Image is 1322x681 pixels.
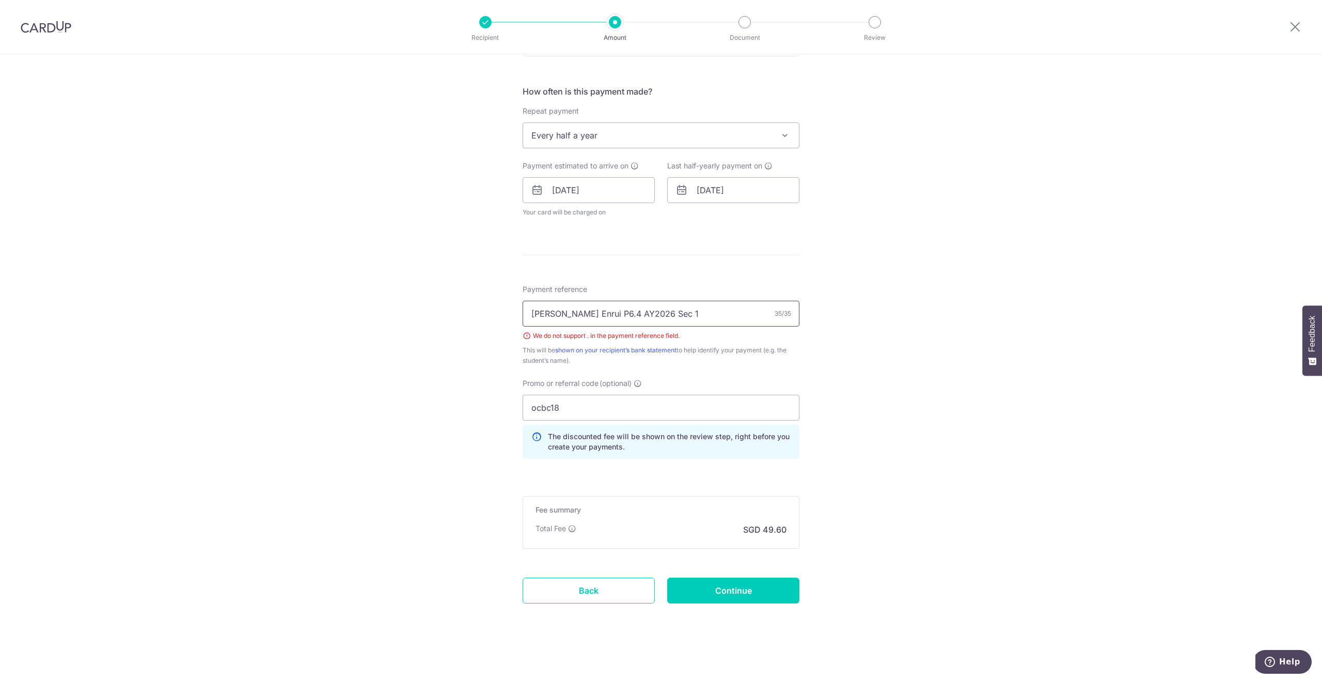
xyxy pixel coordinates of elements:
[1302,305,1322,376] button: Feedback - Show survey
[577,33,653,43] p: Amount
[1308,316,1317,352] span: Feedback
[523,331,799,341] div: We do not support . in the payment reference field.
[706,33,783,43] p: Document
[523,161,628,171] span: Payment estimated to arrive on
[536,523,566,534] p: Total Fee
[548,431,791,452] p: The discounted fee will be shown on the review step, right before you create your payments.
[775,308,791,319] div: 35/35
[667,177,799,203] input: DD / MM / YYYY
[523,122,799,148] span: Every half a year
[523,123,799,148] span: Every half a year
[447,33,524,43] p: Recipient
[523,284,587,295] span: Payment reference
[667,161,762,171] span: Last half-yearly payment on
[523,345,799,366] div: This will be to help identify your payment (e.g. the student’s name).
[523,177,655,203] input: DD / MM / YYYY
[21,21,71,33] img: CardUp
[1255,650,1312,676] iframe: Opens a widget where you can find more information
[837,33,913,43] p: Review
[555,346,676,354] a: shown on your recipient’s bank statement
[523,106,579,116] label: Repeat payment
[600,378,632,389] span: (optional)
[667,578,799,603] input: Continue
[523,207,655,218] span: Your card will be charged on
[523,378,599,389] span: Promo or referral code
[523,578,655,603] a: Back
[743,523,786,536] p: SGD 49.60
[523,85,799,98] h5: How often is this payment made?
[536,505,786,515] h5: Fee summary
